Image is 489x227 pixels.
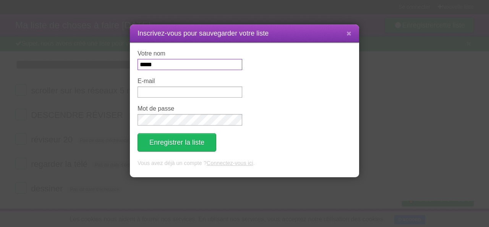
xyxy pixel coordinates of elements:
[138,160,207,166] font: Vous avez déjà un compte ?
[138,29,269,37] font: Inscrivez-vous pour sauvegarder votre liste
[253,160,254,166] font: .
[138,78,155,84] font: E-mail
[207,160,253,166] a: Connectez-vous ici
[138,105,174,112] font: Mot de passe
[138,50,165,57] font: Votre nom
[149,139,204,146] font: Enregistrer la liste
[138,133,216,152] button: Enregistrer la liste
